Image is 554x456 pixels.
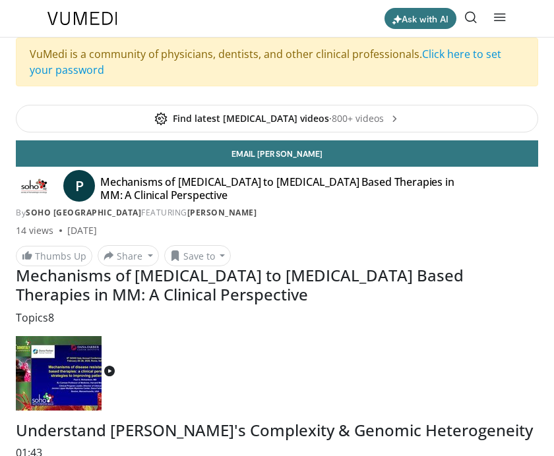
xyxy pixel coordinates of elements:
[98,245,159,266] button: Share
[16,310,538,326] p: Topics
[154,112,329,125] span: Find latest [MEDICAL_DATA] videos
[67,224,97,237] div: [DATE]
[16,266,538,304] h4: Mechanisms of [MEDICAL_DATA] to [MEDICAL_DATA] Based Therapies in MM: A Clinical Perspective
[16,421,538,440] h4: Understand [PERSON_NAME]'s Complexity & Genomic Heterogeneity
[16,207,538,219] div: By FEATURING
[48,310,54,325] span: 8
[385,8,456,29] button: Ask with AI
[164,245,231,266] button: Save to
[16,175,53,196] img: SOHO Italy
[16,38,538,86] div: VuMedi is a community of physicians, dentists, and other clinical professionals.
[47,12,117,25] img: VuMedi Logo
[16,246,92,266] a: Thumbs Up
[16,224,54,237] span: 14 views
[26,207,141,218] a: SOHO [GEOGRAPHIC_DATA]
[16,105,538,132] a: Find latest [MEDICAL_DATA] videos·800+ videos
[16,140,538,167] a: Email [PERSON_NAME]
[332,112,400,125] span: 800+ videos
[187,207,257,218] a: [PERSON_NAME]
[63,170,95,202] a: P
[16,336,102,411] img: Understand Myeloma's Complexity & Genomic Heterogeneity
[100,175,471,202] h4: Mechanisms of [MEDICAL_DATA] to [MEDICAL_DATA] Based Therapies in MM: A Clinical Perspective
